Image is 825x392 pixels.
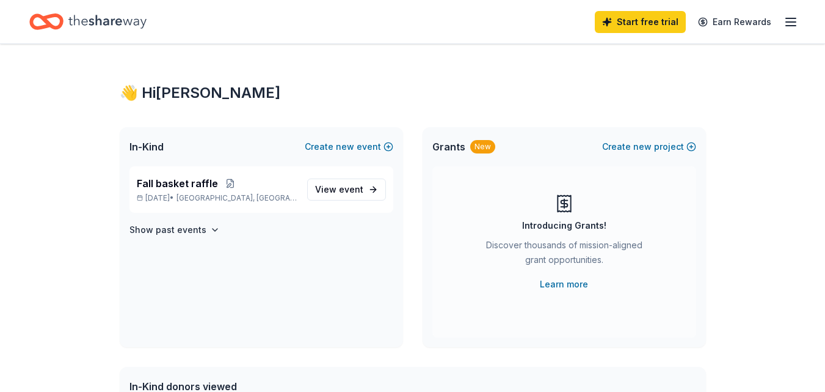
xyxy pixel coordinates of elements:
div: Discover thousands of mission-aligned grant opportunities. [481,238,647,272]
span: new [633,139,652,154]
div: Introducing Grants! [522,218,606,233]
span: Fall basket raffle [137,176,218,191]
span: new [336,139,354,154]
a: View event [307,179,386,201]
p: [DATE] • [137,193,297,203]
button: Createnewevent [305,139,393,154]
a: Start free trial [595,11,686,33]
a: Home [29,7,147,36]
div: 👋 Hi [PERSON_NAME] [120,83,706,103]
a: Learn more [540,277,588,292]
button: Createnewproject [602,139,696,154]
span: In-Kind [129,139,164,154]
a: Earn Rewards [691,11,779,33]
span: [GEOGRAPHIC_DATA], [GEOGRAPHIC_DATA] [176,193,297,203]
span: Grants [432,139,465,154]
h4: Show past events [129,223,206,237]
span: event [339,184,363,194]
span: View [315,182,363,197]
div: New [470,140,495,153]
button: Show past events [129,223,220,237]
